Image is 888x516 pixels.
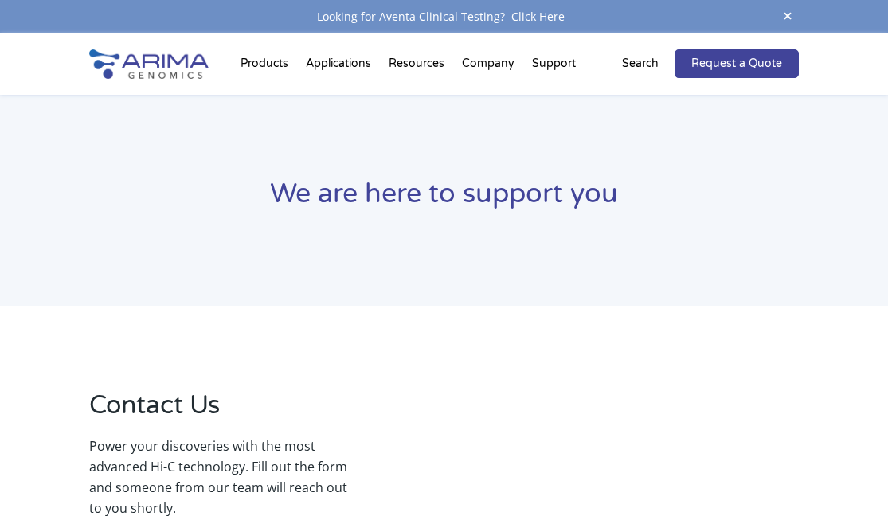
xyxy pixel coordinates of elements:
[89,6,800,27] div: Looking for Aventa Clinical Testing?
[505,9,571,24] a: Click Here
[89,49,209,79] img: Arima-Genomics-logo
[89,176,800,225] h1: We are here to support you
[622,53,659,74] p: Search
[675,49,799,78] a: Request a Quote
[89,388,350,436] h2: Contact Us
